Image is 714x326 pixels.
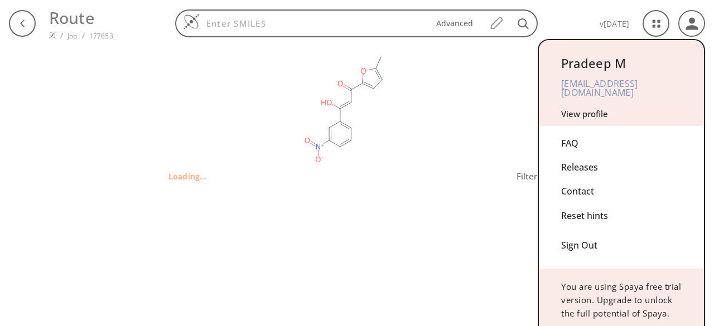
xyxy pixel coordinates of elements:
[561,108,608,119] a: View profile
[561,179,682,203] div: Contact
[561,281,681,319] span: You are using Spaya free trial version. Upgrade to unlock the full potential of Spaya.
[561,204,682,228] div: Reset hints
[561,57,682,69] div: Pradeep M
[561,132,682,155] div: FAQ
[561,155,682,179] div: Releases
[561,69,682,107] div: [EMAIL_ADDRESS][DOMAIN_NAME]
[561,228,682,257] div: Sign Out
